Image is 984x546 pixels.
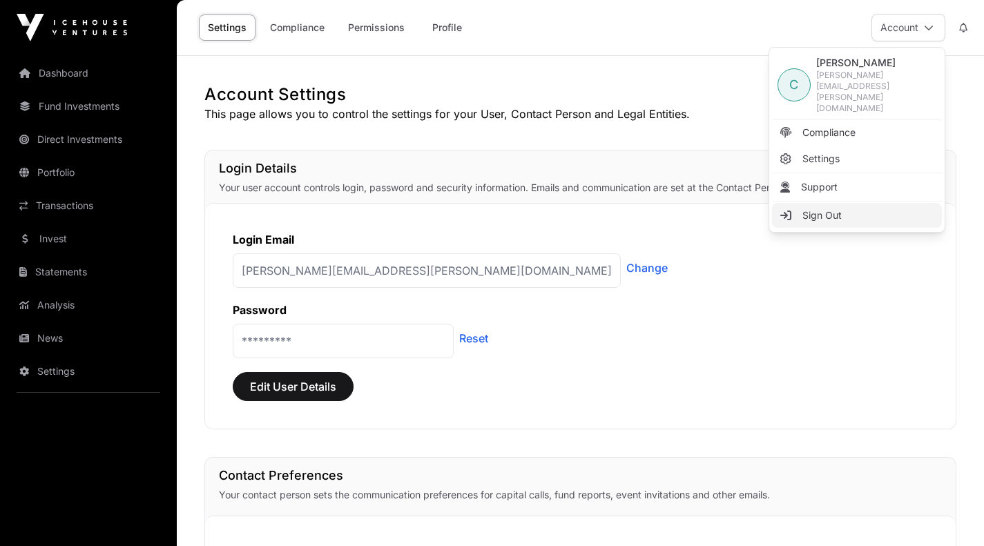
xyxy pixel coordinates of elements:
p: [PERSON_NAME][EMAIL_ADDRESS][PERSON_NAME][DOMAIN_NAME] [233,253,621,288]
p: This page allows you to control the settings for your User, Contact Person and Legal Entities. [204,106,956,122]
li: Sign Out [772,203,942,228]
span: Sign Out [802,208,842,222]
a: Transactions [11,191,166,221]
h1: Account Settings [204,84,956,106]
a: Portfolio [11,157,166,188]
a: News [11,323,166,353]
span: Compliance [802,126,856,139]
span: C [789,75,798,95]
span: [PERSON_NAME][EMAIL_ADDRESS][PERSON_NAME][DOMAIN_NAME] [816,70,936,114]
a: Invest [11,224,166,254]
button: Edit User Details [233,372,354,401]
a: Dashboard [11,58,166,88]
a: Settings [772,146,942,171]
h1: Contact Preferences [219,466,942,485]
a: Statements [11,257,166,287]
img: Icehouse Ventures Logo [17,14,127,41]
a: Direct Investments [11,124,166,155]
a: Change [626,260,668,276]
li: Support [772,175,942,199]
span: Support [801,180,838,194]
a: Profile [419,14,474,41]
span: [PERSON_NAME] [816,56,936,70]
a: Compliance [261,14,334,41]
p: Your contact person sets the communication preferences for capital calls, fund reports, event inv... [219,488,942,502]
iframe: Chat Widget [915,480,984,546]
p: Your user account controls login, password and security information. Emails and communication are... [219,181,942,195]
label: Login Email [233,233,294,246]
h1: Login Details [219,159,942,178]
a: Permissions [339,14,414,41]
button: Account [871,14,945,41]
a: Compliance [772,120,942,145]
a: Analysis [11,290,166,320]
label: Password [233,303,287,317]
a: Reset [459,330,488,347]
a: Fund Investments [11,91,166,121]
span: Edit User Details [250,378,336,395]
a: Settings [199,14,255,41]
a: Settings [11,356,166,387]
span: Settings [802,152,840,166]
